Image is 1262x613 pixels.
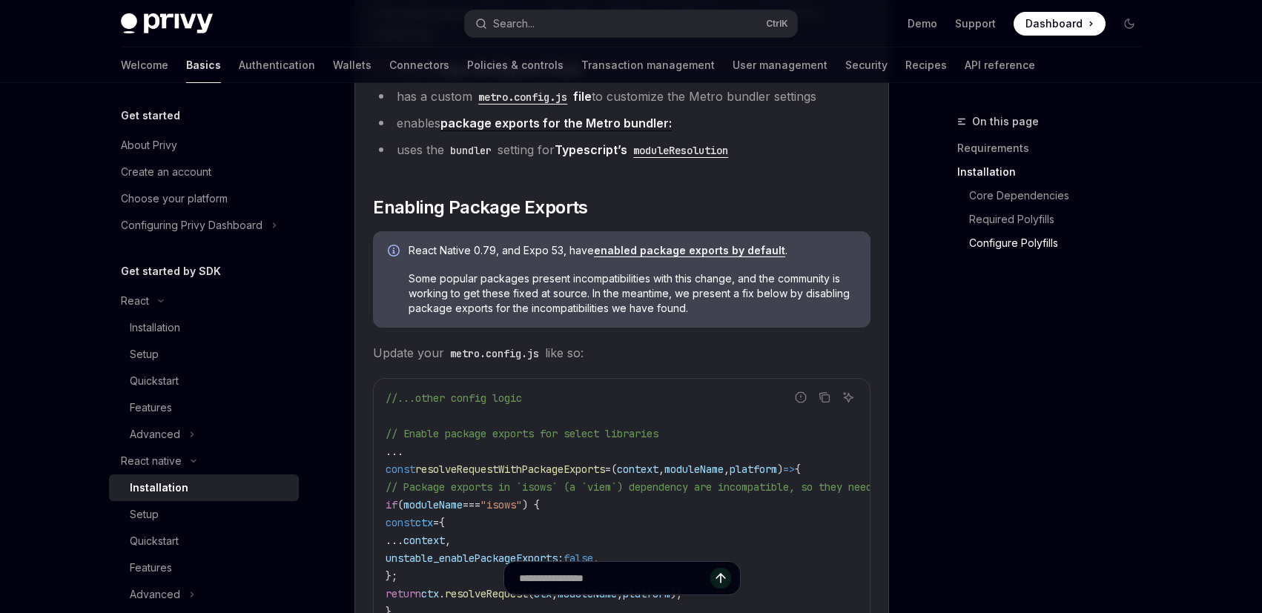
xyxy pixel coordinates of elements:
[121,107,180,125] h5: Get started
[463,498,480,511] span: ===
[373,342,870,363] span: Update your like so:
[480,498,522,511] span: "isows"
[440,116,672,131] a: package exports for the Metro bundler:
[121,216,262,234] div: Configuring Privy Dashboard
[403,534,445,547] span: context
[733,47,827,83] a: User management
[564,551,593,565] span: false
[121,136,177,154] div: About Privy
[1014,12,1106,36] a: Dashboard
[839,388,858,407] button: Ask AI
[109,528,299,554] a: Quickstart
[130,345,159,363] div: Setup
[957,160,1153,184] a: Installation
[130,399,172,417] div: Features
[433,516,439,529] span: =
[109,314,299,341] a: Installation
[730,463,777,476] span: platform
[409,271,856,316] span: Some popular packages present incompatibilities with this change, and the community is working to...
[109,368,299,394] a: Quickstart
[109,185,299,212] a: Choose your platform
[724,463,730,476] span: ,
[121,452,182,470] div: React native
[972,113,1039,130] span: On this page
[664,463,724,476] span: moduleName
[109,394,299,421] a: Features
[905,47,947,83] a: Recipes
[397,498,403,511] span: (
[373,139,870,160] li: uses the setting for
[388,245,403,259] svg: Info
[403,498,463,511] span: moduleName
[386,551,564,565] span: unstable_enablePackageExports:
[617,463,658,476] span: context
[710,568,731,589] button: Send message
[109,554,299,581] a: Features
[467,47,564,83] a: Policies & controls
[815,388,834,407] button: Copy the contents from the code block
[581,47,715,83] a: Transaction management
[1025,16,1083,31] span: Dashboard
[957,136,1153,160] a: Requirements
[386,516,415,529] span: const
[969,184,1153,208] a: Core Dependencies
[386,498,397,511] span: if
[472,89,592,104] a: metro.config.jsfile
[439,516,445,529] span: {
[386,391,522,405] span: //...other config logic
[109,474,299,501] a: Installation
[386,463,415,476] span: const
[445,534,451,547] span: ,
[969,231,1153,255] a: Configure Polyfills
[121,292,149,310] div: React
[493,15,535,33] div: Search...
[791,388,810,407] button: Report incorrect code
[373,196,588,219] span: Enabling Package Exports
[386,534,403,547] span: ...
[766,18,788,30] span: Ctrl K
[444,142,498,159] code: bundler
[130,372,179,390] div: Quickstart
[593,551,599,565] span: ,
[109,501,299,528] a: Setup
[121,163,211,181] div: Create an account
[627,142,734,159] code: moduleResolution
[444,345,545,362] code: metro.config.js
[965,47,1035,83] a: API reference
[605,463,611,476] span: =
[611,463,617,476] span: (
[386,480,961,494] span: // Package exports in `isows` (a `viem`) dependency are incompatible, so they need to be disabled
[386,445,403,458] span: ...
[409,243,856,258] span: React Native 0.79, and Expo 53, have .
[121,190,228,208] div: Choose your platform
[130,319,180,337] div: Installation
[955,16,996,31] a: Support
[594,244,785,257] a: enabled package exports by default
[415,463,605,476] span: resolveRequestWithPackageExports
[130,559,172,577] div: Features
[373,86,870,107] li: has a custom to customize the Metro bundler settings
[555,142,734,157] a: Typescript’smoduleResolution
[795,463,801,476] span: {
[777,463,783,476] span: )
[465,10,797,37] button: Search...CtrlK
[130,425,180,443] div: Advanced
[1117,12,1141,36] button: Toggle dark mode
[969,208,1153,231] a: Required Polyfills
[522,498,540,511] span: ) {
[109,159,299,185] a: Create an account
[472,89,573,105] code: metro.config.js
[415,516,433,529] span: ctx
[783,463,795,476] span: =>
[121,262,221,280] h5: Get started by SDK
[130,506,159,523] div: Setup
[386,427,658,440] span: // Enable package exports for select libraries
[121,47,168,83] a: Welcome
[845,47,888,83] a: Security
[333,47,371,83] a: Wallets
[389,47,449,83] a: Connectors
[239,47,315,83] a: Authentication
[109,132,299,159] a: About Privy
[186,47,221,83] a: Basics
[373,113,870,133] li: enables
